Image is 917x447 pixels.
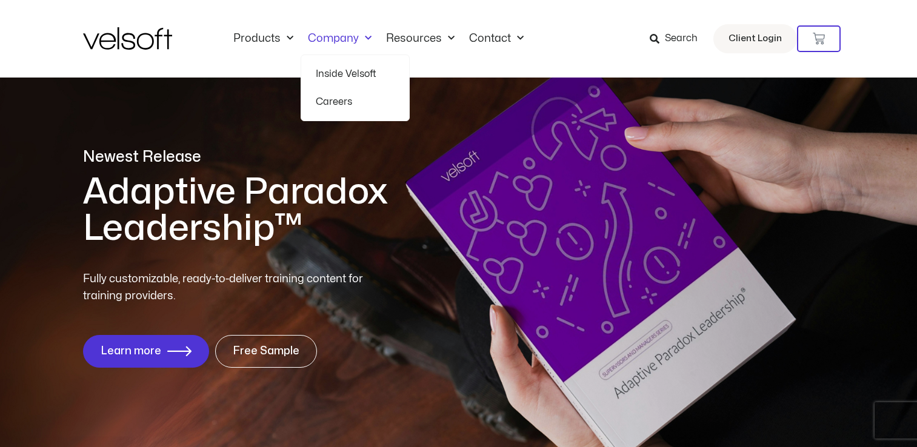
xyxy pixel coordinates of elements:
span: Learn more [101,345,161,357]
a: Client Login [713,24,797,53]
a: ContactMenu Toggle [462,32,531,45]
a: Free Sample [215,335,317,368]
span: Search [665,31,698,47]
a: ProductsMenu Toggle [226,32,301,45]
a: Learn more [83,335,209,368]
p: Fully customizable, ready-to-deliver training content for training providers. [83,271,385,305]
a: CompanyMenu Toggle [301,32,379,45]
h1: Adaptive Paradox Leadership™ [83,174,525,247]
a: Search [650,28,706,49]
p: Newest Release [83,147,525,168]
a: ResourcesMenu Toggle [379,32,462,45]
ul: CompanyMenu Toggle [301,55,410,121]
img: Velsoft Training Materials [83,27,172,50]
a: Inside Velsoft [316,60,395,88]
nav: Menu [226,32,531,45]
span: Client Login [729,31,782,47]
span: Free Sample [233,345,299,357]
a: Careers [316,88,395,116]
